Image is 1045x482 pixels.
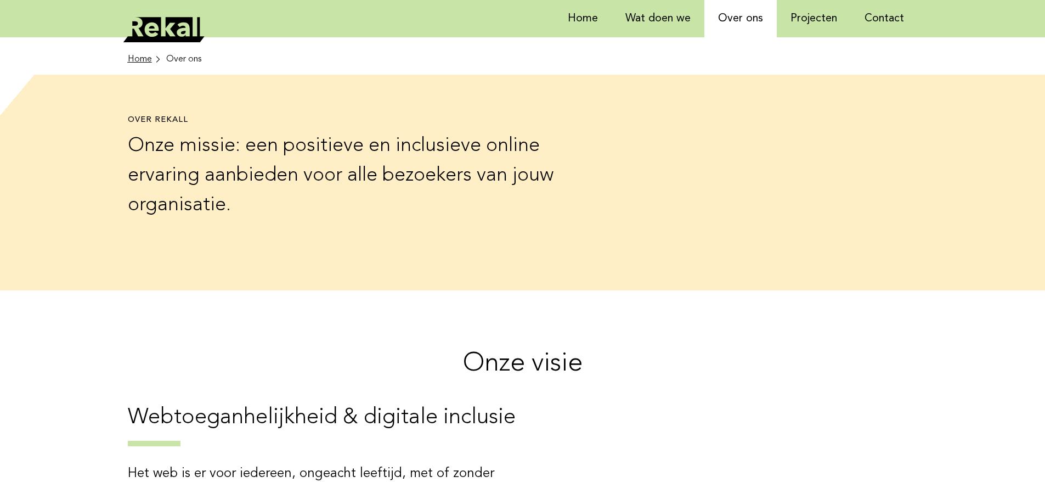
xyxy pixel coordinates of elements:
[128,53,152,66] span: Home
[128,53,162,66] a: Home
[128,115,576,126] h1: Over Rekall
[128,347,918,381] h2: Onze visie
[128,131,576,220] p: Onze missie: een positieve en inclusieve online ervaring aanbieden voor alle bezoekers van jouw o...
[128,403,918,446] h3: Webtoeganhelijkheid & digitale inclusie
[166,53,201,66] li: Over ons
